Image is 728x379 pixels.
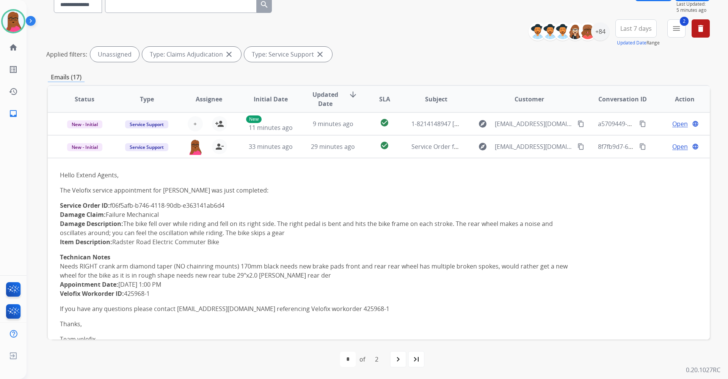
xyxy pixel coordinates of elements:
span: Subject [425,95,447,104]
span: Service Support [125,143,168,151]
mat-icon: person_add [215,119,224,128]
mat-icon: content_copy [639,120,646,127]
span: Service Order f06f5afb-b746-4118-90db-e363141ab6d4 with Velofix was Completed [411,142,646,151]
th: Action [648,86,710,112]
span: 29 minutes ago [311,142,355,151]
span: a5709449-bd0b-4926-bec9-cf632e2d327a [598,120,714,128]
button: + [188,116,203,131]
span: 11 minutes ago [249,123,293,132]
mat-icon: close [315,50,325,59]
img: avatar [3,11,24,32]
span: Initial Date [254,95,288,104]
span: 8f7fb9d7-6491-4d8f-b59f-38c25be7ea05 [598,142,710,151]
strong: Service Order ID: [60,201,110,210]
mat-icon: history [9,87,18,96]
mat-icon: check_circle [380,141,389,150]
mat-icon: content_copy [577,143,584,150]
strong: Technican Notes [60,253,110,261]
p: Hello Extend Agents, [60,171,574,180]
span: 9 minutes ago [313,120,353,128]
span: + [193,119,197,128]
mat-icon: close [224,50,234,59]
div: Type: Service Support [244,47,332,62]
span: 1-8214148947 [PERSON_NAME] Claim [411,120,517,128]
mat-icon: explore [478,119,487,128]
strong: Damage Claim: [60,210,106,219]
p: Team velofix [60,335,574,344]
button: Updated Date [617,40,646,46]
span: Type [140,95,154,104]
mat-icon: list_alt [9,65,18,74]
div: Needs RIGHT crank arm diamond taper (NO chainring mounts) 170mm black needs new brake pads front ... [60,171,574,344]
p: New [246,115,262,123]
button: Last 7 days [615,19,657,38]
p: 0.20.1027RC [686,365,720,374]
mat-icon: inbox [9,109,18,118]
strong: Item Description: [60,238,112,246]
mat-icon: home [9,43,18,52]
p: f06f5afb-b746-4118-90db-e363141ab6d4 Failure Mechanical The bike fell over while riding and fell ... [60,201,574,246]
span: 33 minutes ago [249,142,293,151]
p: [DATE] 1:00 PM 425968-1 [60,280,574,298]
strong: Damage Description: [60,220,123,228]
div: of [359,355,365,364]
mat-icon: person_remove [215,142,224,151]
p: The Velofix service appointment for [PERSON_NAME] was just completed: [60,186,574,195]
span: 5 minutes ago [676,7,710,13]
span: Open [672,142,688,151]
div: Type: Claims Adjudication [142,47,241,62]
span: New - Initial [67,120,102,128]
mat-icon: menu [672,24,681,33]
div: 2 [369,352,384,367]
span: [EMAIL_ADDRESS][DOMAIN_NAME] [495,142,573,151]
div: +84 [591,22,609,41]
mat-icon: content_copy [577,120,584,127]
span: Open [672,119,688,128]
span: Assignee [196,95,222,104]
span: Conversation ID [598,95,647,104]
mat-icon: navigate_next [394,355,403,364]
p: Thanks, [60,319,574,328]
span: Customer [515,95,544,104]
span: SLA [379,95,390,104]
p: Emails (17) [48,73,85,82]
p: If you have any questions please contact [EMAIL_ADDRESS][DOMAIN_NAME] referencing Velofix workord... [60,304,574,313]
mat-icon: delete [696,24,705,33]
strong: Velofix Workorder ID: [60,289,124,298]
button: 2 [667,19,686,38]
span: 2 [680,17,689,26]
span: Updated Date [308,90,343,108]
mat-icon: last_page [412,355,421,364]
span: Last Updated: [676,1,710,7]
span: Last 7 days [620,27,652,30]
img: agent-avatar [188,139,203,155]
span: Status [75,95,94,104]
mat-icon: content_copy [639,143,646,150]
span: Service Support [125,120,168,128]
mat-icon: language [692,120,699,127]
span: New - Initial [67,143,102,151]
mat-icon: arrow_downward [348,90,358,99]
mat-icon: explore [478,142,487,151]
mat-icon: language [692,143,699,150]
mat-icon: check_circle [380,118,389,127]
p: Applied filters: [46,50,87,59]
div: Unassigned [90,47,139,62]
span: [EMAIL_ADDRESS][DOMAIN_NAME][DATE] [495,119,573,128]
span: Range [617,39,660,46]
strong: Appointment Date: [60,280,118,289]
